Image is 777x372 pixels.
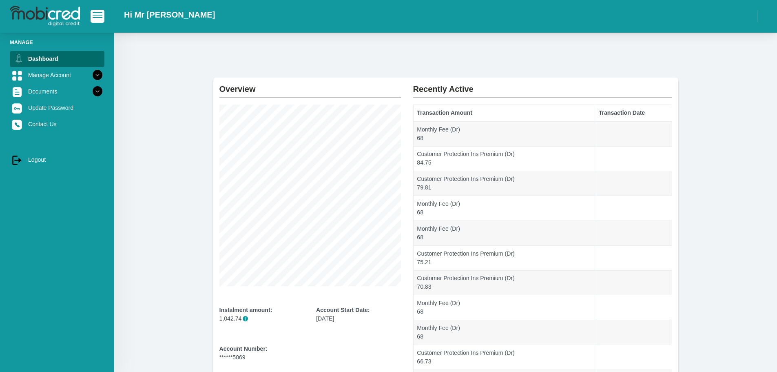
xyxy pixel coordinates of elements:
[413,146,595,171] td: Customer Protection Ins Premium (Dr) 84.75
[219,345,268,352] b: Account Number:
[413,121,595,146] td: Monthly Fee (Dr) 68
[413,345,595,370] td: Customer Protection Ins Premium (Dr) 66.73
[219,78,401,94] h2: Overview
[413,171,595,196] td: Customer Protection Ins Premium (Dr) 79.81
[413,270,595,295] td: Customer Protection Ins Premium (Dr) 70.83
[10,51,104,67] a: Dashboard
[124,10,215,20] h2: Hi Mr [PERSON_NAME]
[413,78,672,94] h2: Recently Active
[316,307,370,313] b: Account Start Date:
[413,320,595,345] td: Monthly Fee (Dr) 68
[243,316,248,321] span: i
[10,6,80,27] img: logo-mobicred.svg
[595,105,672,121] th: Transaction Date
[10,38,104,46] li: Manage
[10,116,104,132] a: Contact Us
[413,196,595,221] td: Monthly Fee (Dr) 68
[10,152,104,167] a: Logout
[413,105,595,121] th: Transaction Amount
[219,307,272,313] b: Instalment amount:
[10,100,104,116] a: Update Password
[10,84,104,99] a: Documents
[413,245,595,270] td: Customer Protection Ins Premium (Dr) 75.21
[316,306,401,323] div: [DATE]
[413,295,595,320] td: Monthly Fee (Dr) 68
[219,314,304,323] p: 1,042.74
[10,67,104,83] a: Manage Account
[413,221,595,245] td: Monthly Fee (Dr) 68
